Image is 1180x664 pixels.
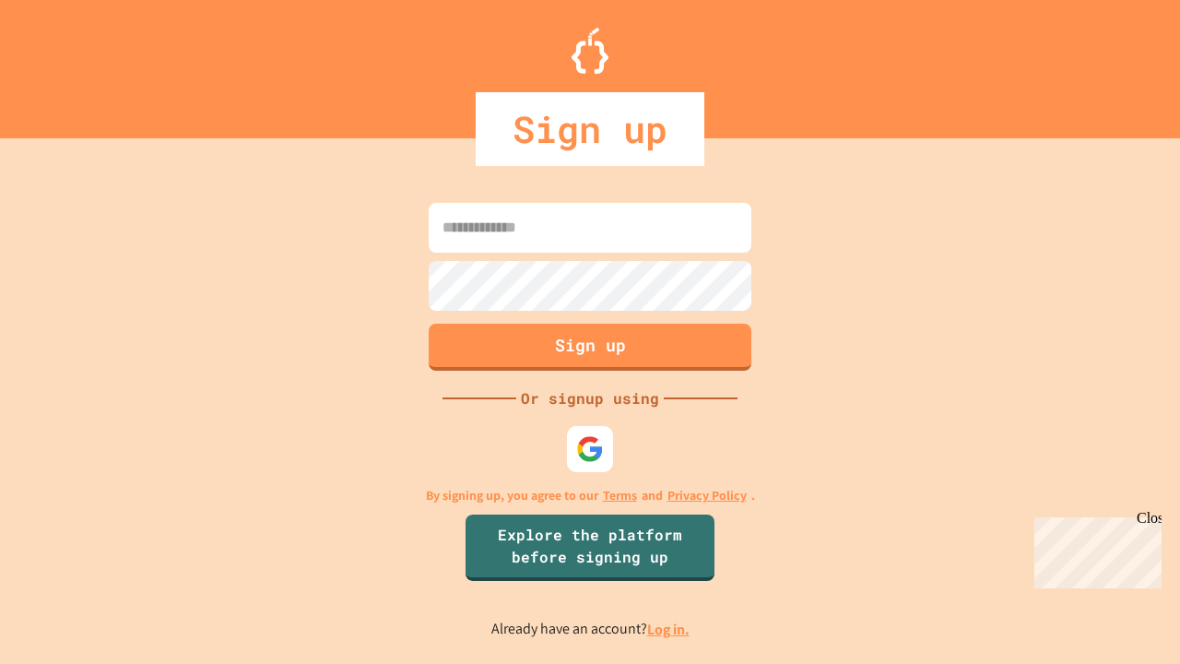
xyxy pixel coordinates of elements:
img: google-icon.svg [576,435,604,463]
div: Sign up [476,92,704,166]
p: By signing up, you agree to our and . [426,486,755,505]
p: Already have an account? [491,618,690,641]
a: Log in. [647,620,690,639]
a: Privacy Policy [667,486,747,505]
button: Sign up [429,324,751,371]
a: Explore the platform before signing up [466,515,714,581]
a: Terms [603,486,637,505]
img: Logo.svg [572,28,608,74]
div: Or signup using [516,387,664,409]
div: Chat with us now!Close [7,7,127,117]
iframe: chat widget [1027,510,1162,588]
